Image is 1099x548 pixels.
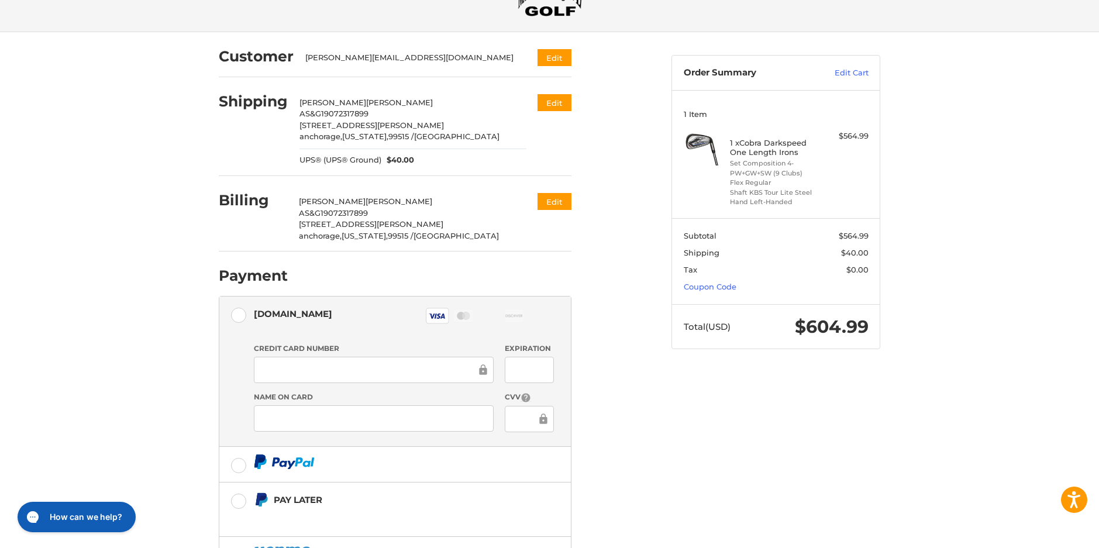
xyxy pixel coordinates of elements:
div: [DOMAIN_NAME] [254,304,332,323]
iframe: Gorgias live chat messenger [12,498,139,536]
h2: Shipping [219,92,288,111]
label: Name on Card [254,392,494,402]
span: [PERSON_NAME] [366,197,432,206]
span: AS&G [299,109,321,118]
button: Edit [538,193,571,210]
h4: 1 x Cobra Darkspeed One Length Irons [730,138,819,157]
div: Pay Later [274,490,498,509]
span: [STREET_ADDRESS][PERSON_NAME] [299,219,443,229]
span: [PERSON_NAME] [299,98,366,107]
span: 19072317899 [321,109,368,118]
label: Credit Card Number [254,343,494,354]
span: UPS® (UPS® Ground) [299,154,381,166]
span: Total (USD) [684,321,731,332]
div: [PERSON_NAME][EMAIL_ADDRESS][DOMAIN_NAME] [305,52,515,64]
button: Edit [538,49,571,66]
span: 99515 / [388,231,414,240]
span: AS&G [299,208,321,218]
label: CVV [505,392,553,403]
span: $40.00 [381,154,415,166]
span: $564.99 [839,231,869,240]
span: [US_STATE], [342,132,388,141]
span: [PERSON_NAME] [299,197,366,206]
span: $0.00 [846,265,869,274]
li: Shaft KBS Tour Lite Steel [730,188,819,198]
span: [GEOGRAPHIC_DATA] [414,132,499,141]
span: $40.00 [841,248,869,257]
h2: Customer [219,47,294,66]
img: PayPal icon [254,454,315,469]
li: Set Composition 4-PW+GW+SW (9 Clubs) [730,158,819,178]
a: Edit Cart [809,67,869,79]
span: [PERSON_NAME] [366,98,433,107]
span: Shipping [684,248,719,257]
span: [US_STATE], [342,231,388,240]
a: Coupon Code [684,282,736,291]
span: Subtotal [684,231,716,240]
button: Edit [538,94,571,111]
h3: Order Summary [684,67,809,79]
img: Pay Later icon [254,492,268,507]
span: Tax [684,265,697,274]
span: $604.99 [795,316,869,337]
h3: 1 Item [684,109,869,119]
iframe: PayPal Message 1 [254,512,498,522]
span: [GEOGRAPHIC_DATA] [414,231,499,240]
h2: Billing [219,191,287,209]
span: [STREET_ADDRESS][PERSON_NAME] [299,120,444,130]
span: 19072317899 [321,208,368,218]
li: Hand Left-Handed [730,197,819,207]
li: Flex Regular [730,178,819,188]
label: Expiration [505,343,553,354]
span: anchorage, [299,231,342,240]
div: $564.99 [822,130,869,142]
span: anchorage, [299,132,342,141]
h2: Payment [219,267,288,285]
span: 99515 / [388,132,414,141]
